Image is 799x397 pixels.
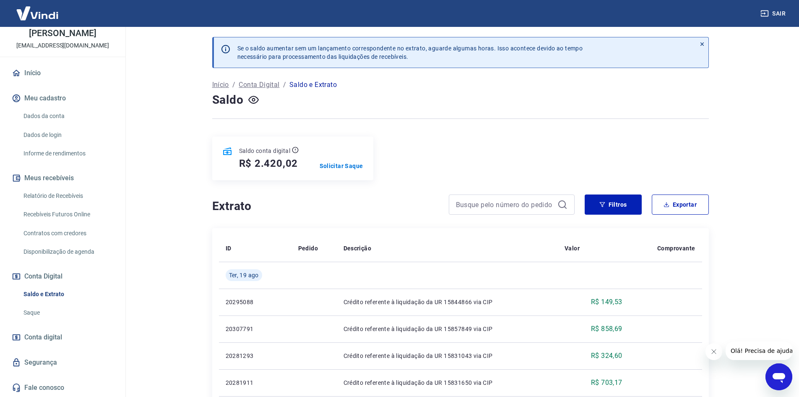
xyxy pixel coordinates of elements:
[226,325,285,333] p: 20307791
[726,342,792,360] iframe: Mensagem da empresa
[320,162,363,170] a: Solicitar Saque
[344,325,551,333] p: Crédito referente à liquidação da UR 15857849 via CIP
[20,187,115,205] a: Relatório de Recebíveis
[232,80,235,90] p: /
[24,331,62,343] span: Conta digital
[344,352,551,360] p: Crédito referente à liquidação da UR 15831043 via CIP
[20,145,115,162] a: Informe de rendimentos
[239,157,298,170] h5: R$ 2.420,02
[344,244,372,252] p: Descrição
[20,304,115,321] a: Saque
[239,80,279,90] a: Conta Digital
[10,379,115,397] a: Fale conosco
[226,379,285,387] p: 20281911
[10,0,65,26] img: Vindi
[10,169,115,187] button: Meus recebíveis
[591,324,622,334] p: R$ 858,69
[226,244,232,252] p: ID
[20,225,115,242] a: Contratos com credores
[226,298,285,306] p: 20295088
[226,352,285,360] p: 20281293
[456,198,554,211] input: Busque pelo número do pedido
[5,6,70,13] span: Olá! Precisa de ajuda?
[239,147,291,155] p: Saldo conta digital
[212,92,244,108] h4: Saldo
[20,108,115,125] a: Dados da conta
[10,353,115,372] a: Segurança
[20,286,115,303] a: Saldo e Extrato
[212,80,229,90] a: Início
[20,243,115,260] a: Disponibilização de agenda
[591,378,622,388] p: R$ 703,17
[765,363,792,390] iframe: Botão para abrir a janela de mensagens
[283,80,286,90] p: /
[585,195,642,215] button: Filtros
[565,244,580,252] p: Valor
[10,64,115,82] a: Início
[705,343,722,360] iframe: Fechar mensagem
[591,297,622,307] p: R$ 149,53
[16,41,109,50] p: [EMAIL_ADDRESS][DOMAIN_NAME]
[20,206,115,223] a: Recebíveis Futuros Online
[657,244,695,252] p: Comprovante
[10,89,115,108] button: Meu cadastro
[229,271,259,279] span: Ter, 19 ago
[591,351,622,361] p: R$ 324,60
[20,126,115,144] a: Dados de login
[759,6,789,21] button: Sair
[298,244,318,252] p: Pedido
[10,328,115,347] a: Conta digital
[344,379,551,387] p: Crédito referente à liquidação da UR 15831650 via CIP
[652,195,709,215] button: Exportar
[212,198,439,215] h4: Extrato
[29,29,96,38] p: [PERSON_NAME]
[10,267,115,286] button: Conta Digital
[344,298,551,306] p: Crédito referente à liquidação da UR 15844866 via CIP
[289,80,337,90] p: Saldo e Extrato
[237,44,583,61] p: Se o saldo aumentar sem um lançamento correspondente no extrato, aguarde algumas horas. Isso acon...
